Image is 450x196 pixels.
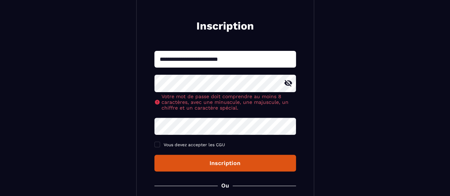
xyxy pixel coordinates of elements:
[164,142,225,147] span: Vous devez accepter les CGU
[163,19,287,33] h2: Inscription
[162,94,296,111] span: Votre mot de passe doit comprendre au moins 8 caractères, avec une minuscule, une majuscule, un c...
[160,160,290,166] div: Inscription
[221,182,229,189] p: Ou
[154,155,296,171] button: Inscription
